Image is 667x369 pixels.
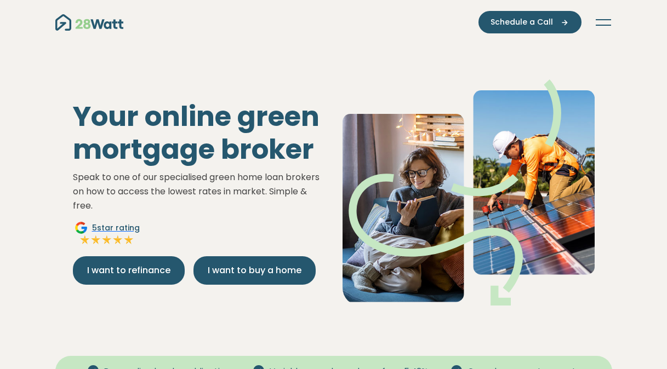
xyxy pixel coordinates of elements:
img: 28Watt [55,14,123,31]
img: Green mortgage hero [343,79,595,305]
span: 5 star rating [92,222,140,234]
button: Toggle navigation [595,17,612,28]
button: I want to buy a home [193,256,316,285]
nav: Main navigation [55,11,612,33]
button: I want to refinance [73,256,185,285]
button: Schedule a Call [478,11,582,33]
img: Full star [123,234,134,245]
p: Speak to one of our specialised green home loan brokers on how to access the lowest rates in mark... [73,170,325,212]
img: Full star [79,234,90,245]
h1: Your online green mortgage broker [73,100,325,166]
span: I want to refinance [87,264,170,277]
img: Full star [101,234,112,245]
span: I want to buy a home [208,264,301,277]
img: Full star [112,234,123,245]
a: Google5star ratingFull starFull starFull starFull starFull star [73,221,141,247]
img: Full star [90,234,101,245]
span: Schedule a Call [491,16,553,28]
img: Google [75,221,88,234]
